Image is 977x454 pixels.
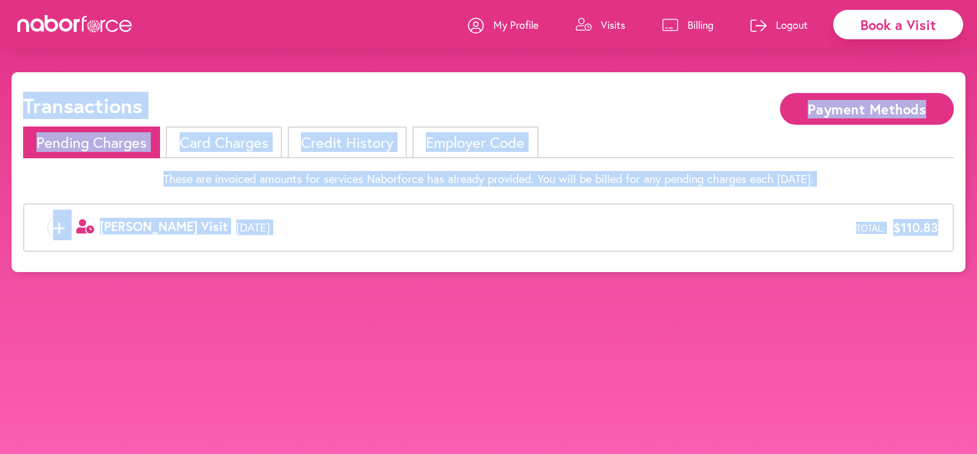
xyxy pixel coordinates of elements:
a: Visits [575,8,625,42]
p: My Profile [493,18,538,32]
p: Visits [601,18,625,32]
p: Logout [776,18,808,32]
li: Card Charges [166,126,281,158]
span: + [48,216,70,239]
a: Payment Methods [780,102,954,113]
span: $110.83 [893,220,938,235]
button: Payment Methods [780,93,954,125]
li: Credit History [288,126,407,158]
div: Book a Visit [833,10,963,39]
span: [DATE] [228,221,856,235]
li: Pending Charges [23,126,160,158]
a: Logout [751,8,808,42]
p: These are invoiced amounts for services Naborforce has already provided. You will be billed for a... [23,172,954,186]
a: Billing [662,8,714,42]
span: [PERSON_NAME] Visit [100,218,228,235]
h1: Transactions [23,93,142,118]
p: Billing [688,18,714,32]
a: My Profile [468,8,538,42]
li: Employer Code [413,126,538,158]
span: Total: [856,222,885,233]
